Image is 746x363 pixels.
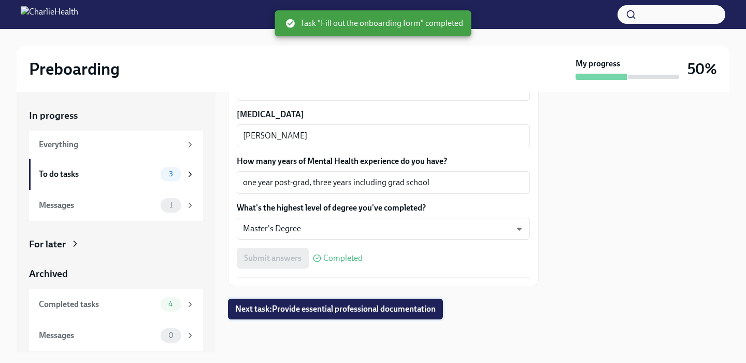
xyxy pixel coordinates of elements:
span: 0 [162,331,180,339]
img: CharlieHealth [21,6,78,23]
div: For later [29,238,66,251]
button: Next task:Provide essential professional documentation [228,299,443,319]
span: Completed [323,254,363,262]
span: Task "Fill out the onboarding form" completed [285,18,463,29]
textarea: [PERSON_NAME] [243,130,524,142]
a: Messages1 [29,190,203,221]
a: To do tasks3 [29,159,203,190]
div: To do tasks [39,169,156,180]
textarea: one year post-grad, three years including grad school [243,176,524,189]
h3: 50% [687,60,717,78]
span: 3 [163,170,179,178]
a: In progress [29,109,203,122]
div: Master's Degree [237,218,530,240]
span: Next task : Provide essential professional documentation [235,304,436,314]
a: Everything [29,131,203,159]
span: 4 [162,300,179,308]
div: Messages [39,330,156,341]
a: Completed tasks4 [29,289,203,320]
div: Completed tasks [39,299,156,310]
a: Messages0 [29,320,203,351]
div: Messages [39,200,156,211]
span: 1 [163,201,179,209]
label: [MEDICAL_DATA] [237,109,530,120]
a: For later [29,238,203,251]
a: Archived [29,267,203,281]
strong: My progress [576,58,620,69]
label: How many years of Mental Health experience do you have? [237,156,530,167]
div: Everything [39,139,181,150]
h2: Preboarding [29,59,120,79]
label: What's the highest level of degree you've completed? [237,202,530,214]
